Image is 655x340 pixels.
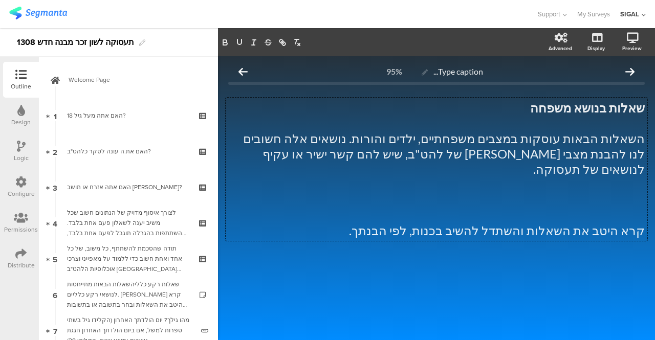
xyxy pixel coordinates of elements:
[41,205,215,241] a: 4 לצורך איסוף מדויק של הנתונים חשוב שכל משיב יענה לשאלון פעם אחת בלבד. ההשתתפות בהגרלה תוגבל לפעם...
[549,44,572,52] div: Advanced
[41,241,215,277] a: 5 תודה שהסכמת להשתתף, כל משוב, של כל אחד ואחת חשוב כדי ללמוד על מאפייני וצרכי אוכלוסיות הלהט"ב [G...
[386,66,402,76] div: 95%
[8,189,35,198] div: Configure
[11,82,31,91] div: Outline
[53,146,57,157] span: 2
[53,217,57,229] span: 4
[69,75,200,85] span: Welcome Page
[67,279,189,310] div: שאלות רקע כלליהשאלות הבאות מתייחסות לנושאי רקע כלליים. אנא קרא היטב את השאלות ובחר בתשובה או בתשו...
[17,34,134,51] div: תעסוקה לשון זכר מבנה חדש 1308
[53,289,57,300] span: 6
[620,9,639,19] div: SIGAL
[67,182,189,192] div: האם אתה אזרח או תושב ישראל?
[41,169,215,205] a: 3 האם אתה אזרח או תושב [PERSON_NAME]?
[53,325,57,336] span: 7
[67,146,189,156] div: האם את.ה עונה לסקר כלהט"ב?
[53,182,57,193] span: 3
[587,44,605,52] div: Display
[530,100,645,115] strong: שאלות בנושא משפחה
[8,261,35,270] div: Distribute
[538,9,560,19] span: Support
[4,225,38,234] div: Permissions
[11,118,31,127] div: Design
[228,131,645,177] p: השאלות הבאות עוסקות במצבים משפחתיים, ילדים והורות. נושאים אלה חשובים לנו להבנת מצבי [PERSON_NAME]...
[41,98,215,133] a: 1 האם אתה מעל גיל 18?
[41,277,215,312] a: 6 שאלות רקע כלליהשאלות הבאות מתייחסות לנושאי רקע כלליים. [PERSON_NAME] קרא היטב את השאלות ובחר בת...
[53,253,57,264] span: 5
[54,110,57,121] span: 1
[41,133,215,169] a: 2 האם את.ה עונה לסקר כלהט"ב?
[622,44,642,52] div: Preview
[41,62,215,98] a: Welcome Page
[67,243,189,274] div: תודה שהסכמת להשתתף, כל משוב, של כל אחד ואחת חשוב כדי ללמוד על מאפייני וצרכי אוכלוסיות הלהט"ב בישר...
[67,208,189,238] div: לצורך איסוף מדויק של הנתונים חשוב שכל משיב יענה לשאלון פעם אחת בלבד. ההשתתפות בהגרלה תוגבל לפעם א...
[67,110,189,121] div: האם אתה מעל גיל 18?
[228,223,645,238] p: קרא היטב את השאלות והשתדל להשיב בכנות, לפי הבנתך.
[9,7,67,19] img: segmanta logo
[433,66,483,76] span: Type caption...
[14,153,29,163] div: Logic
